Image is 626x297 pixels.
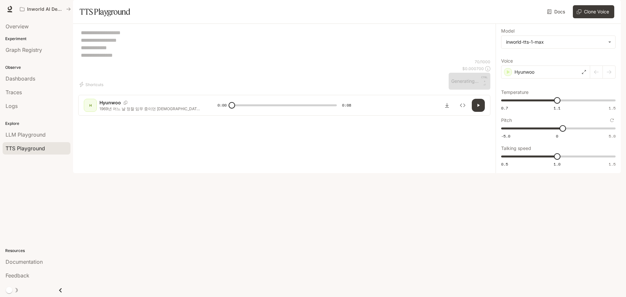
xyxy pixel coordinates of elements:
h1: TTS Playground [80,5,130,18]
p: Inworld AI Demos [27,7,64,12]
p: Talking speed [501,146,531,151]
p: $ 0.000700 [462,66,484,71]
button: Reset to default [608,117,616,124]
span: 1.5 [609,105,616,111]
button: Clone Voice [573,5,614,18]
p: Pitch [501,118,512,123]
p: Hyunwoo [99,99,121,106]
p: Hyunwoo [514,69,534,75]
span: 5.0 [609,133,616,139]
button: Copy Voice ID [121,101,130,105]
button: Inspect [456,99,469,112]
span: 0:08 [342,102,351,109]
span: -5.0 [501,133,510,139]
p: 70 / 1000 [475,59,490,65]
div: H [85,100,96,111]
button: Download audio [440,99,454,112]
span: 1.5 [609,161,616,167]
span: 0.5 [501,161,508,167]
span: 1.0 [554,161,560,167]
button: All workspaces [17,3,74,16]
span: 0 [556,133,558,139]
span: 0.7 [501,105,508,111]
a: Docs [546,5,568,18]
div: inworld-tts-1-max [501,36,615,48]
button: Shortcuts [78,79,106,90]
p: Voice [501,59,513,63]
div: inworld-tts-1-max [506,39,605,45]
p: 1969년 어느 날 정찰 임무 중이던 [DEMOGRAPHIC_DATA] 해군 특수부대(SEAL) 소속 [PERSON_NAME] [PERSON_NAME]는 절체절명의 위기에 처... [99,106,202,111]
p: Model [501,29,514,33]
span: 0:00 [217,102,227,109]
p: Temperature [501,90,529,95]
